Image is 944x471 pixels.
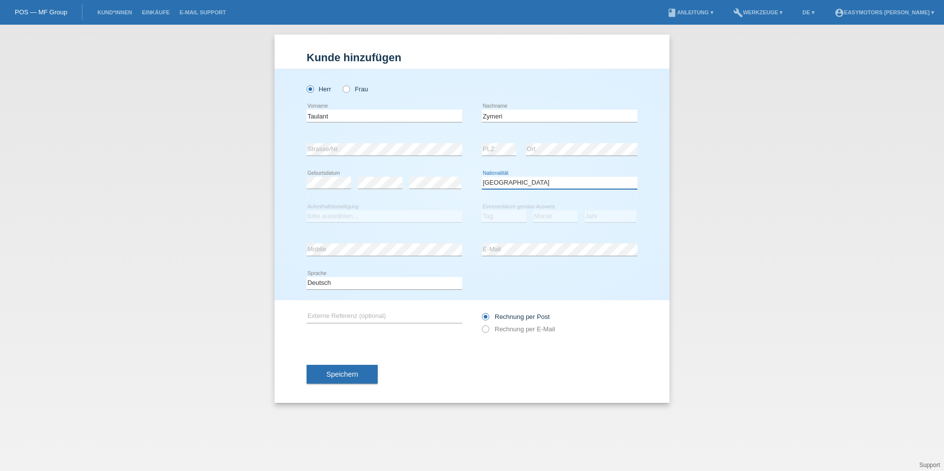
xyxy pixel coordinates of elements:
span: Speichern [326,370,358,378]
a: bookAnleitung ▾ [662,9,718,15]
a: Kund*innen [92,9,137,15]
i: account_circle [834,8,844,18]
a: Support [919,462,940,469]
a: POS — MF Group [15,8,67,16]
input: Frau [343,85,349,92]
h1: Kunde hinzufügen [307,51,637,64]
a: E-Mail Support [175,9,231,15]
input: Rechnung per E-Mail [482,325,488,338]
i: build [733,8,743,18]
label: Rechnung per Post [482,313,550,320]
a: DE ▾ [797,9,819,15]
input: Rechnung per Post [482,313,488,325]
a: account_circleEasymotors [PERSON_NAME] ▾ [829,9,939,15]
i: book [667,8,677,18]
input: Herr [307,85,313,92]
a: Einkäufe [137,9,174,15]
label: Frau [343,85,368,93]
label: Rechnung per E-Mail [482,325,555,333]
button: Speichern [307,365,378,384]
a: buildWerkzeuge ▾ [728,9,788,15]
label: Herr [307,85,331,93]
